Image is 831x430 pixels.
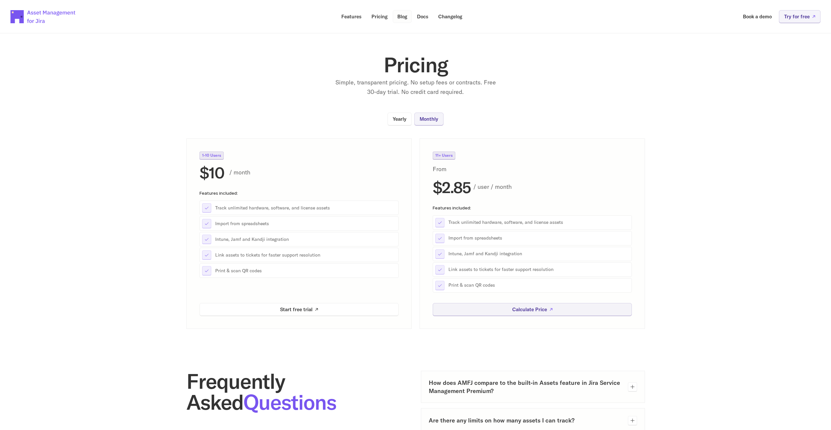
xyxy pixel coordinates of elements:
p: Print & scan QR codes [215,267,396,274]
p: Link assets to tickets for faster support resolution [448,266,629,273]
p: Link assets to tickets for faster support resolution [215,252,396,258]
a: Calculate Price [433,303,632,316]
p: Features [341,14,362,19]
p: Import from spreadsheets [215,220,396,227]
p: Track unlimited hardware, software, and license assets [215,205,396,211]
p: Print & scan QR codes [448,282,629,289]
a: Try for free [779,10,821,23]
a: Features [337,10,366,23]
p: Docs [417,14,428,19]
p: Simple, transparent pricing. No setup fees or contracts. Free 30-day trial. No credit card required. [334,78,498,97]
p: Pricing [371,14,387,19]
h3: How does AMFJ compare to the built-in Assets feature in Jira Service Management Premium? [429,379,623,395]
p: Features included: [199,191,399,195]
a: Docs [412,10,433,23]
h2: $2.85 [433,179,471,195]
p: Book a demo [743,14,772,19]
span: Questions [243,389,336,415]
p: Try for free [784,14,810,19]
p: Changelog [438,14,462,19]
h3: Are there any limits on how many assets I can track? [429,416,623,424]
p: Start free trial [280,307,312,312]
a: Pricing [367,10,392,23]
p: Intune, Jamf and Kandji integration [448,251,629,257]
p: From [433,165,463,174]
p: Import from spreadsheets [448,235,629,242]
a: Book a demo [738,10,776,23]
p: Blog [397,14,407,19]
a: Start free trial [199,303,399,316]
h1: Pricing [285,54,547,75]
a: Blog [393,10,412,23]
p: Calculate Price [512,307,547,312]
p: Yearly [393,116,406,121]
p: Monthly [420,116,438,121]
p: Track unlimited hardware, software, and license assets [448,219,629,226]
p: Intune, Jamf and Kandji integration [215,236,396,242]
p: Features included: [433,205,632,210]
h2: Frequently Asked [186,371,410,413]
p: 1-10 Users [202,153,221,157]
p: 11+ Users [435,153,453,157]
h2: $10 [199,165,224,180]
a: Changelog [434,10,467,23]
p: / month [229,168,399,177]
p: / user / month [473,182,632,192]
